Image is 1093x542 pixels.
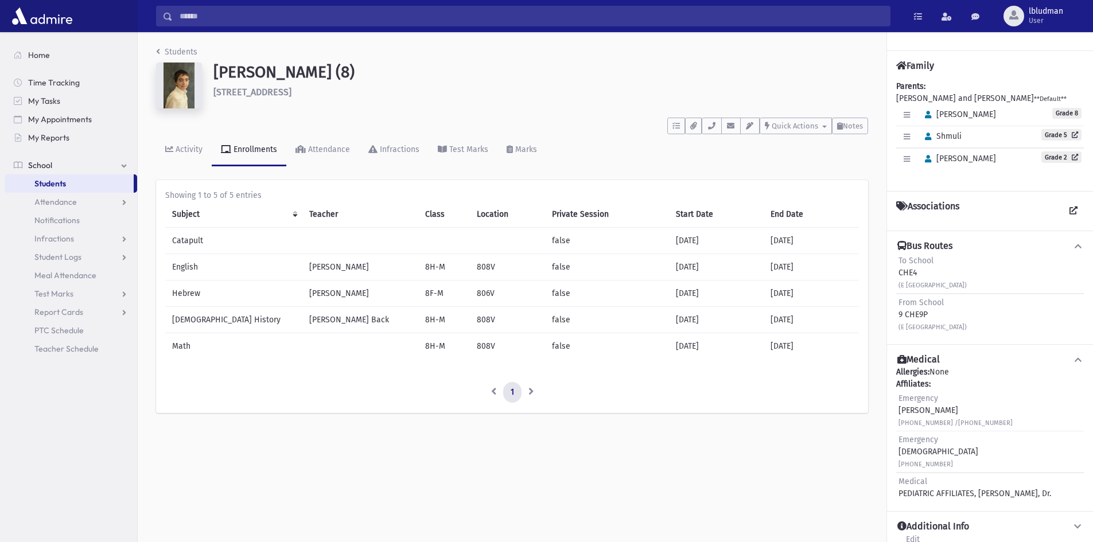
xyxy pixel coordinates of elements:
a: Attendance [5,193,137,211]
td: [DATE] [764,254,859,280]
span: School [28,160,52,170]
span: Teacher Schedule [34,344,99,354]
div: Test Marks [447,145,488,154]
span: Attendance [34,197,77,207]
td: 808V [470,254,545,280]
td: [DATE] [669,254,764,280]
nav: breadcrumb [156,46,197,63]
span: [PERSON_NAME] [920,154,996,163]
b: Allergies: [896,367,929,377]
div: Showing 1 to 5 of 5 entries [165,189,859,201]
div: Activity [173,145,203,154]
a: Infractions [5,229,137,248]
button: Additional Info [896,521,1084,533]
span: My Tasks [28,96,60,106]
a: View all Associations [1063,201,1084,221]
h4: Associations [896,201,959,221]
b: Affiliates: [896,379,931,389]
span: Student Logs [34,252,81,262]
span: My Reports [28,132,69,143]
a: Notifications [5,211,137,229]
td: [DATE] [669,228,764,254]
a: Students [5,174,134,193]
td: [DATE] [764,228,859,254]
div: None [896,366,1084,502]
h4: Family [896,60,934,71]
span: From School [898,298,944,307]
a: My Reports [5,128,137,147]
span: User [1029,16,1063,25]
th: End Date [764,201,859,228]
td: [DATE] [764,280,859,307]
td: 8H-M [418,307,470,333]
small: [PHONE_NUMBER] [898,461,953,468]
a: PTC Schedule [5,321,137,340]
a: My Appointments [5,110,137,128]
a: Attendance [286,134,359,166]
td: [DATE] [764,307,859,333]
span: PTC Schedule [34,325,84,336]
button: Quick Actions [760,118,832,134]
div: PEDIATRIC AFFILIATES, [PERSON_NAME], Dr. [898,475,1051,500]
td: [DATE] [764,333,859,360]
th: Location [470,201,545,228]
div: Attendance [306,145,350,154]
td: [PERSON_NAME] [302,280,418,307]
a: Enrollments [212,134,286,166]
a: Test Marks [5,284,137,303]
a: Test Marks [429,134,497,166]
td: [PERSON_NAME] Back [302,307,418,333]
b: Parents: [896,81,925,91]
span: Infractions [34,233,74,244]
span: lbludman [1029,7,1063,16]
td: false [545,280,669,307]
td: Catapult [165,228,302,254]
small: (E [GEOGRAPHIC_DATA]) [898,282,967,289]
span: To School [898,256,933,266]
span: Emergency [898,435,938,444]
td: false [545,228,669,254]
div: Enrollments [231,145,277,154]
a: My Tasks [5,92,137,110]
td: 808V [470,333,545,360]
span: Home [28,50,50,60]
td: [DEMOGRAPHIC_DATA] History [165,307,302,333]
span: Report Cards [34,307,83,317]
span: Notifications [34,215,80,225]
div: CHE4 [898,255,967,291]
a: School [5,156,137,174]
td: [PERSON_NAME] [302,254,418,280]
th: Private Session [545,201,669,228]
td: false [545,333,669,360]
span: Quick Actions [772,122,818,130]
div: [DEMOGRAPHIC_DATA] [898,434,978,470]
a: Grade 2 [1041,151,1082,163]
h4: Bus Routes [897,240,952,252]
div: Infractions [378,145,419,154]
a: Report Cards [5,303,137,321]
a: Home [5,46,137,64]
th: Subject [165,201,302,228]
td: 808V [470,307,545,333]
td: 8F-M [418,280,470,307]
td: false [545,307,669,333]
td: false [545,254,669,280]
button: Medical [896,354,1084,366]
a: Meal Attendance [5,266,137,284]
h6: [STREET_ADDRESS] [213,87,868,98]
span: Time Tracking [28,77,80,88]
a: Teacher Schedule [5,340,137,358]
h4: Medical [897,354,940,366]
td: Hebrew [165,280,302,307]
td: [DATE] [669,280,764,307]
th: Start Date [669,201,764,228]
a: Infractions [359,134,429,166]
div: [PERSON_NAME] [898,392,1013,428]
span: Emergency [898,393,938,403]
th: Teacher [302,201,418,228]
img: AdmirePro [9,5,75,28]
a: Time Tracking [5,73,137,92]
div: Marks [513,145,537,154]
input: Search [173,6,890,26]
div: [PERSON_NAME] and [PERSON_NAME] [896,80,1084,182]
